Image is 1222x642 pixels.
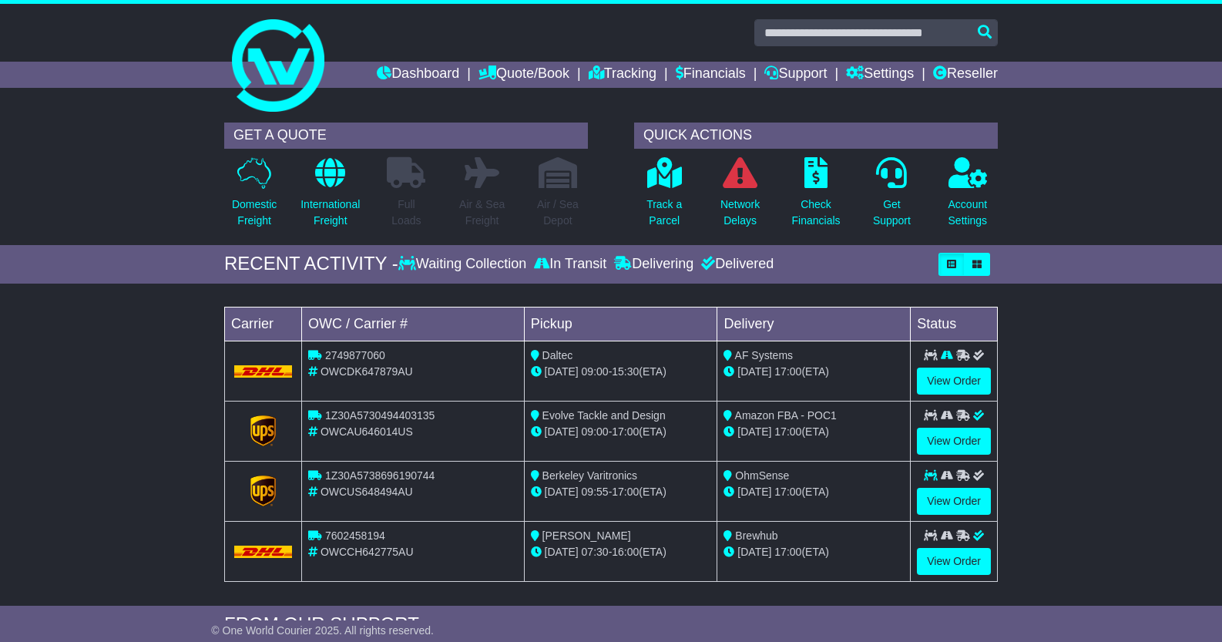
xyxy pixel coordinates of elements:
[774,425,801,438] span: 17:00
[676,62,746,88] a: Financials
[398,256,530,273] div: Waiting Collection
[234,546,292,558] img: DHL.png
[542,469,637,482] span: Berkeley Varitronics
[250,415,277,446] img: GetCarrierServiceLogo
[325,469,435,482] span: 1Z30A5738696190744
[735,349,793,361] span: AF Systems
[211,624,434,637] span: © One World Courier 2025. All rights reserved.
[582,546,609,558] span: 07:30
[612,546,639,558] span: 16:00
[582,365,609,378] span: 09:00
[646,197,682,229] p: Track a Parcel
[873,197,911,229] p: Get Support
[720,156,760,237] a: NetworkDelays
[948,156,989,237] a: AccountSettings
[911,307,998,341] td: Status
[774,365,801,378] span: 17:00
[321,486,413,498] span: OWCUS648494AU
[321,365,413,378] span: OWCDK647879AU
[545,425,579,438] span: [DATE]
[459,197,505,229] p: Air & Sea Freight
[325,529,385,542] span: 7602458194
[735,469,789,482] span: OhmSense
[646,156,683,237] a: Track aParcel
[737,486,771,498] span: [DATE]
[300,156,361,237] a: InternationalFreight
[524,307,717,341] td: Pickup
[723,364,904,380] div: (ETA)
[224,613,998,636] div: FROM OUR SUPPORT
[737,425,771,438] span: [DATE]
[231,156,277,237] a: DomesticFreight
[774,486,801,498] span: 17:00
[917,368,991,395] a: View Order
[321,546,414,558] span: OWCCH642775AU
[610,256,697,273] div: Delivering
[774,546,801,558] span: 17:00
[232,197,277,229] p: Domestic Freight
[723,484,904,500] div: (ETA)
[531,544,711,560] div: - (ETA)
[325,409,435,422] span: 1Z30A5730494403135
[531,364,711,380] div: - (ETA)
[764,62,827,88] a: Support
[872,156,911,237] a: GetSupport
[612,486,639,498] span: 17:00
[224,253,398,275] div: RECENT ACTIVITY -
[917,488,991,515] a: View Order
[697,256,774,273] div: Delivered
[612,365,639,378] span: 15:30
[545,546,579,558] span: [DATE]
[948,197,988,229] p: Account Settings
[530,256,610,273] div: In Transit
[582,425,609,438] span: 09:00
[634,123,998,149] div: QUICK ACTIONS
[582,486,609,498] span: 09:55
[737,365,771,378] span: [DATE]
[478,62,569,88] a: Quote/Book
[225,307,302,341] td: Carrier
[917,428,991,455] a: View Order
[735,529,777,542] span: Brewhub
[545,365,579,378] span: [DATE]
[302,307,525,341] td: OWC / Carrier #
[792,197,841,229] p: Check Financials
[542,349,573,361] span: Daltec
[717,307,911,341] td: Delivery
[224,123,588,149] div: GET A QUOTE
[737,546,771,558] span: [DATE]
[589,62,656,88] a: Tracking
[723,424,904,440] div: (ETA)
[791,156,841,237] a: CheckFinancials
[234,365,292,378] img: DHL.png
[531,424,711,440] div: - (ETA)
[917,548,991,575] a: View Order
[300,197,360,229] p: International Freight
[542,529,631,542] span: [PERSON_NAME]
[545,486,579,498] span: [DATE]
[387,197,425,229] p: Full Loads
[377,62,459,88] a: Dashboard
[723,544,904,560] div: (ETA)
[720,197,760,229] p: Network Delays
[321,425,413,438] span: OWCAU646014US
[933,62,998,88] a: Reseller
[542,409,666,422] span: Evolve Tackle and Design
[531,484,711,500] div: - (ETA)
[612,425,639,438] span: 17:00
[325,349,385,361] span: 2749877060
[735,409,837,422] span: Amazon FBA - POC1
[846,62,914,88] a: Settings
[537,197,579,229] p: Air / Sea Depot
[250,476,277,506] img: GetCarrierServiceLogo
